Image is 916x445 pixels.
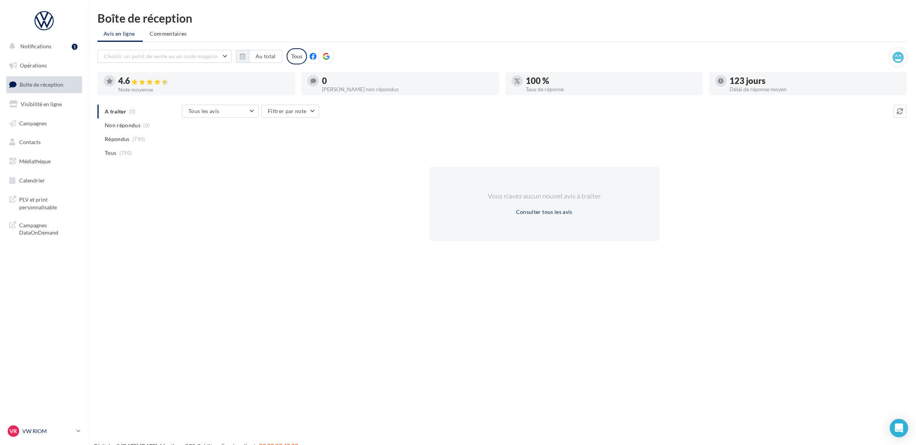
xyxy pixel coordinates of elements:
span: Boîte de réception [20,81,63,88]
span: Visibilité en ligne [21,101,62,107]
a: Boîte de réception [5,76,84,93]
div: Délai de réponse moyen [730,87,901,92]
a: PLV et print personnalisable [5,191,84,214]
div: Taux de réponse [526,87,697,92]
div: Boîte de réception [97,12,907,24]
span: (790) [132,136,145,142]
a: Visibilité en ligne [5,96,84,112]
a: Calendrier [5,172,84,189]
span: Commentaires [150,30,187,38]
div: [PERSON_NAME] non répondus [322,87,493,92]
span: Non répondus [105,122,140,129]
a: Opérations [5,57,84,74]
button: Tous les avis [182,105,259,118]
div: 100 % [526,77,697,85]
span: VR [10,427,17,435]
div: 1 [72,44,78,50]
button: Au total [236,50,282,63]
div: Vous n'avez aucun nouvel avis à traiter [479,191,611,201]
span: Tous les avis [188,108,220,114]
span: (790) [119,150,132,156]
a: Contacts [5,134,84,150]
span: Campagnes DataOnDemand [19,220,79,236]
span: Contacts [19,139,41,145]
div: 0 [322,77,493,85]
span: Médiathèque [19,158,51,164]
span: Tous [105,149,116,157]
a: VR VW RIOM [6,424,82,438]
span: (0) [144,122,150,128]
span: Campagnes [19,120,47,126]
button: Choisir un point de vente ou un code magasin [97,50,232,63]
button: Filtrer par note [261,105,319,118]
div: Note moyenne [118,87,289,92]
a: Campagnes [5,115,84,131]
div: 123 jours [730,77,901,85]
p: VW RIOM [22,427,73,435]
span: Calendrier [19,177,45,184]
a: Campagnes DataOnDemand [5,217,84,240]
span: Opérations [20,62,47,69]
a: Médiathèque [5,153,84,169]
button: Au total [249,50,282,63]
div: 4.6 [118,77,289,85]
button: Consulter tous les avis [513,207,576,217]
span: Répondus [105,135,130,143]
div: Open Intercom Messenger [890,419,908,437]
span: Choisir un point de vente ou un code magasin [104,53,218,59]
div: Tous [287,48,307,64]
button: Notifications 1 [5,38,81,54]
span: PLV et print personnalisable [19,194,79,211]
span: Notifications [20,43,51,49]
